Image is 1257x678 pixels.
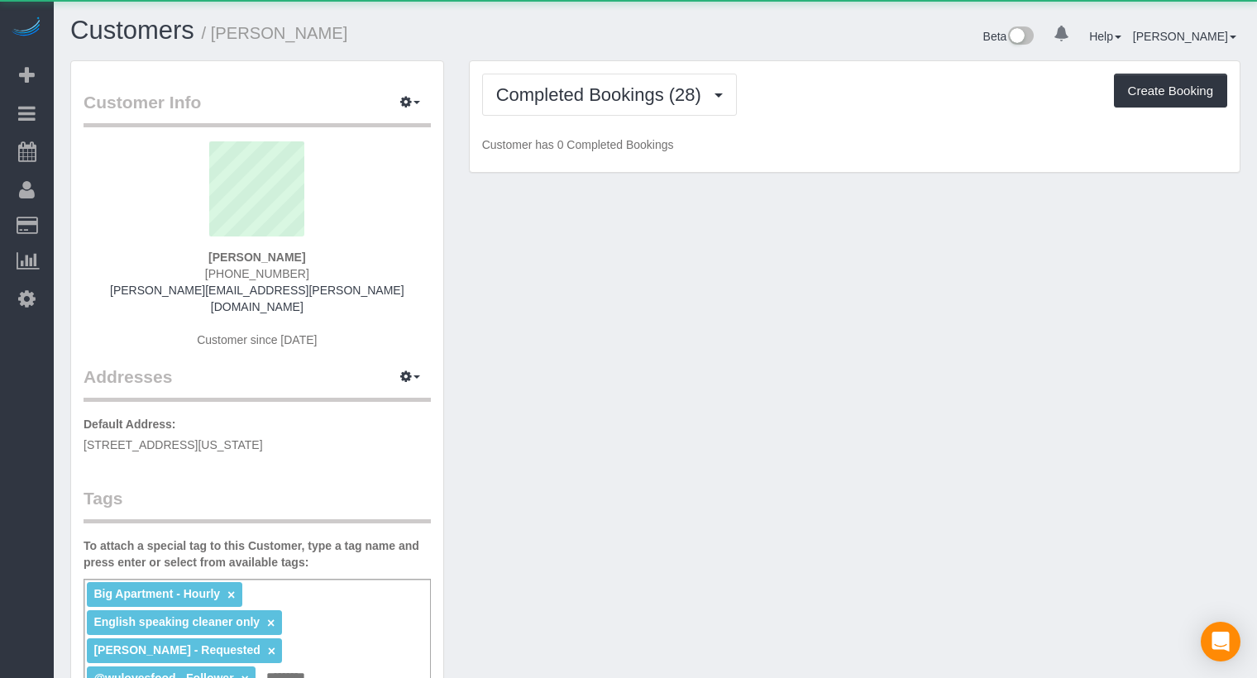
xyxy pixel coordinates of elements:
button: Completed Bookings (28) [482,74,737,116]
a: [PERSON_NAME][EMAIL_ADDRESS][PERSON_NAME][DOMAIN_NAME] [110,284,404,313]
div: Open Intercom Messenger [1201,622,1240,661]
a: × [268,644,275,658]
span: [PERSON_NAME] - Requested [93,643,260,657]
strong: [PERSON_NAME] [208,251,305,264]
a: × [227,588,235,602]
a: Help [1089,30,1121,43]
small: / [PERSON_NAME] [202,24,348,42]
a: Beta [983,30,1035,43]
label: Default Address: [84,416,176,432]
p: Customer has 0 Completed Bookings [482,136,1227,153]
span: [PHONE_NUMBER] [205,267,309,280]
span: Customer since [DATE] [197,333,317,346]
a: × [267,616,275,630]
span: [STREET_ADDRESS][US_STATE] [84,438,263,451]
span: Completed Bookings (28) [496,84,710,105]
legend: Customer Info [84,90,431,127]
span: English speaking cleaner only [93,615,260,628]
label: To attach a special tag to this Customer, type a tag name and press enter or select from availabl... [84,537,431,571]
button: Create Booking [1114,74,1227,108]
img: New interface [1006,26,1034,48]
legend: Tags [84,486,431,523]
a: Customers [70,16,194,45]
img: Automaid Logo [10,17,43,40]
span: Big Apartment - Hourly [93,587,220,600]
a: [PERSON_NAME] [1133,30,1236,43]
